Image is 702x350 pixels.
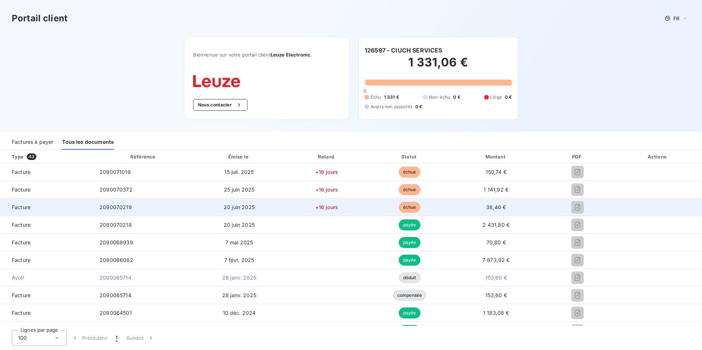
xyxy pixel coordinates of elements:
[6,309,88,317] span: Facture
[222,274,256,281] span: 28 janv. 2025
[486,169,507,175] span: 150,74 €
[482,257,510,263] span: 7 873,92 €
[399,184,421,195] span: échue
[99,239,133,245] span: 2090068939
[224,169,254,175] span: 15 juil. 2025
[483,310,509,316] span: 1 183,08 €
[6,274,88,281] span: Avoir
[6,256,88,264] span: Facture
[225,239,253,245] span: 7 mai 2025
[27,153,36,160] span: 43
[7,153,92,160] div: Type
[615,153,701,160] div: Actions
[315,204,338,210] span: +16 jours
[99,222,132,228] span: 2090070218
[399,202,421,213] span: échue
[384,94,399,101] span: 1 331 €
[363,88,366,94] span: 0
[543,153,612,160] div: PDF
[6,292,88,299] span: Facture
[12,134,53,150] div: Factures à payer
[222,292,256,298] span: 28 janv. 2025
[486,239,506,245] span: 70,80 €
[99,310,132,316] span: 2090064501
[271,52,311,58] span: Leuze Electronic
[484,186,509,193] span: 1 141,92 €
[99,169,131,175] span: 2090071019
[6,239,88,246] span: Facture
[429,94,450,101] span: Non-échu
[111,330,122,346] button: 1
[453,94,460,101] span: 0 €
[193,52,340,58] span: Bienvenue sur votre portail client .
[490,94,502,101] span: Litige
[370,153,449,160] div: Statut
[370,94,381,101] span: Échu
[673,15,679,21] span: FR
[99,292,131,298] span: 2090065714
[399,325,421,336] span: payée
[399,167,421,178] span: échue
[505,94,512,101] span: 0 €
[99,274,131,281] span: 2090065714
[365,55,512,77] h2: 1 331,06 €
[224,222,255,228] span: 20 juin 2025
[99,186,133,193] span: 2090070372
[486,204,506,210] span: 38,40 €
[224,257,254,263] span: 7 févr. 2025
[6,186,88,193] span: Facture
[67,330,111,346] button: Précédent
[18,334,27,342] span: 100
[370,103,412,110] span: Avoirs non associés
[452,153,540,160] div: Montant
[193,99,247,111] button: Nous contacter
[116,334,117,342] span: 1
[6,168,88,176] span: Facture
[6,204,88,211] span: Facture
[393,290,426,301] span: compensée
[130,154,155,160] div: Référence
[485,274,507,281] span: 153,60 €
[193,75,240,87] img: Company logo
[315,186,338,193] span: +16 jours
[485,292,507,298] span: 153,60 €
[365,46,442,55] h6: 126597 - CIUCH SERVICES
[12,12,68,25] h3: Portail client
[399,255,421,266] span: payée
[399,237,421,248] span: payée
[122,330,159,346] button: Suivant
[195,153,283,160] div: Émise le
[99,204,132,210] span: 2090070219
[415,103,422,110] span: 0 €
[224,204,255,210] span: 20 juin 2025
[6,221,88,229] span: Facture
[399,272,421,283] span: déduit
[399,307,421,318] span: payée
[286,153,367,160] div: Retard
[224,186,255,193] span: 25 juin 2025
[99,257,133,263] span: 2090066082
[399,219,421,230] span: payée
[482,222,510,228] span: 2 431,80 €
[315,169,338,175] span: +16 jours
[62,134,114,150] div: Tous les documents
[223,310,256,316] span: 10 déc. 2024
